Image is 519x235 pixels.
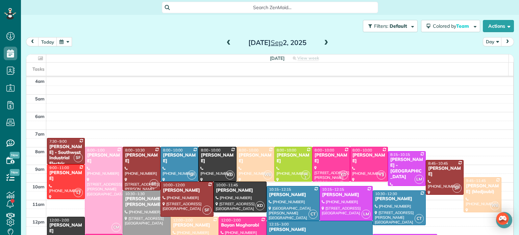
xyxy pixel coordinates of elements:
[466,183,499,195] div: [PERSON_NAME] (Medjoubi)
[163,183,185,187] span: 10:00 - 12:00
[483,37,502,46] button: Day
[255,201,265,210] span: KD
[269,222,289,227] span: 12:15 - 3:00
[32,219,45,225] span: 12pm
[32,184,45,189] span: 10am
[38,37,57,46] button: today
[301,174,310,181] small: 2
[360,20,418,32] a: Filters: Default
[26,37,39,46] button: prev
[74,153,83,162] span: SF
[390,23,407,29] span: Default
[421,20,480,32] button: Colored byTeam
[363,20,418,32] button: Filters: Default
[375,191,397,196] span: 10:30 - 12:30
[297,55,319,61] span: View week
[187,170,196,180] span: SF
[221,222,265,228] div: Bayan Mogharabi
[49,144,83,167] div: [PERSON_NAME] - Southwest Industrial Electric
[314,152,348,164] div: [PERSON_NAME]
[163,152,196,164] div: [PERSON_NAME]
[490,201,499,210] span: WB
[49,139,67,144] span: 7:30 - 9:00
[163,188,212,193] div: [PERSON_NAME]
[225,170,234,180] span: KD
[415,214,424,223] span: CT
[32,66,45,72] span: Tasks
[112,223,121,232] span: CM
[269,227,371,233] div: [PERSON_NAME]
[216,188,265,193] div: [PERSON_NAME]
[362,210,371,219] span: LM
[173,222,217,228] div: [PERSON_NAME]
[87,148,105,152] span: 8:00 - 1:00
[49,218,69,222] span: 12:00 - 2:00
[216,183,238,187] span: 10:00 - 11:45
[35,78,45,84] span: 4am
[49,165,69,170] span: 9:00 - 11:00
[35,96,45,101] span: 5am
[125,191,145,196] span: 10:30 - 1:30
[271,38,283,47] span: Sep
[375,196,424,202] div: [PERSON_NAME]
[125,148,145,152] span: 8:00 - 10:30
[315,148,334,152] span: 8:00 - 10:00
[308,210,318,219] span: CT
[452,184,462,193] span: SF
[149,179,158,188] span: SF
[270,55,285,61] span: [DATE]
[496,212,512,228] div: Open Intercom Messenger
[428,161,448,166] span: 8:45 - 10:45
[35,166,45,172] span: 9am
[235,39,320,46] h2: [DATE] 2, 2025
[304,172,307,176] span: JM
[501,37,514,46] button: next
[390,157,424,180] div: [PERSON_NAME] - [GEOGRAPHIC_DATA]
[221,218,241,222] span: 12:00 - 2:00
[35,149,45,154] span: 8am
[339,170,348,180] span: KD
[35,114,45,119] span: 6am
[263,170,272,180] span: WB
[87,152,121,164] div: [PERSON_NAME]
[269,192,318,198] div: [PERSON_NAME]
[49,222,83,234] div: [PERSON_NAME]
[352,152,386,164] div: [PERSON_NAME]
[74,188,83,197] span: LJ
[239,152,272,164] div: [PERSON_NAME]
[322,192,371,198] div: [PERSON_NAME]
[322,187,344,192] span: 10:15 - 12:15
[415,175,424,184] span: LM
[456,23,470,29] span: Team
[125,196,169,208] div: [PERSON_NAME] & [PERSON_NAME]
[10,169,20,176] span: New
[433,23,471,29] span: Colored by
[10,152,20,159] span: New
[276,152,310,164] div: [PERSON_NAME]
[277,148,296,152] span: 8:00 - 10:00
[239,148,258,152] span: 8:00 - 10:00
[374,23,388,29] span: Filters:
[173,218,193,222] span: 12:00 - 2:00
[200,152,234,164] div: [PERSON_NAME]
[428,166,462,177] div: [PERSON_NAME]
[163,148,182,152] span: 8:00 - 10:00
[377,170,386,180] span: Y3
[466,178,486,183] span: 9:45 - 11:45
[390,152,410,157] span: 8:15 - 10:15
[35,131,45,137] span: 7am
[49,170,83,182] div: [PERSON_NAME]
[32,202,45,207] span: 11am
[201,148,220,152] span: 8:00 - 10:00
[483,20,514,32] button: Actions
[125,152,158,164] div: [PERSON_NAME]
[269,187,291,192] span: 10:15 - 12:15
[202,206,212,215] span: SF
[352,148,372,152] span: 8:00 - 10:00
